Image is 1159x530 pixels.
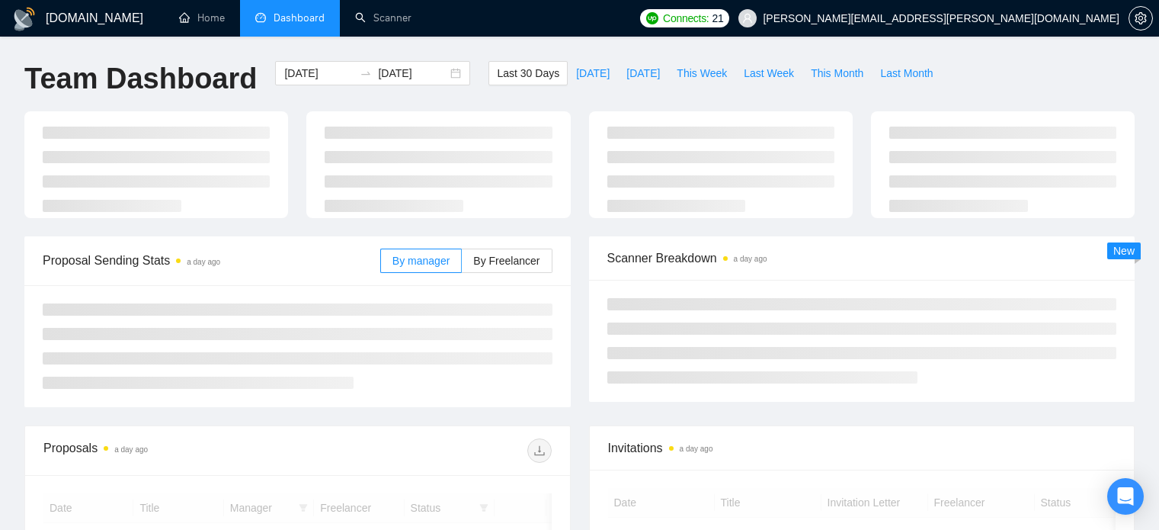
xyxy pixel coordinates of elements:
span: Connects: [663,10,709,27]
span: Last 30 Days [497,65,559,82]
button: [DATE] [618,61,668,85]
span: Invitations [608,438,1116,458]
time: a day ago [114,445,148,454]
button: Last Week [735,61,802,85]
h1: Team Dashboard [24,61,257,97]
span: [DATE] [626,65,660,82]
div: Proposals [43,438,297,463]
img: upwork-logo.png [646,12,658,24]
span: By Freelancer [473,255,539,267]
span: [DATE] [576,65,610,82]
button: Last 30 Days [488,61,568,85]
input: End date [378,65,447,82]
button: Last Month [872,61,941,85]
span: By manager [392,255,450,267]
span: Proposal Sending Stats [43,251,380,270]
a: homeHome [179,11,225,24]
button: setting [1129,6,1153,31]
time: a day ago [680,445,713,453]
span: dashboard [255,12,266,23]
span: Last Week [744,65,794,82]
input: Start date [284,65,354,82]
span: to [360,67,372,79]
span: user [742,13,753,24]
time: a day ago [187,258,220,266]
span: Dashboard [274,11,325,24]
span: 21 [712,10,723,27]
button: [DATE] [568,61,618,85]
a: searchScanner [355,11,411,24]
span: This Month [811,65,863,82]
button: This Week [668,61,735,85]
span: swap-right [360,67,372,79]
div: Open Intercom Messenger [1107,478,1144,515]
span: Last Month [880,65,933,82]
span: Scanner Breakdown [607,249,1117,268]
span: This Week [677,65,727,82]
span: New [1113,245,1135,257]
span: setting [1129,12,1152,24]
a: setting [1129,12,1153,24]
img: logo [12,7,37,31]
button: This Month [802,61,872,85]
time: a day ago [734,255,767,263]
